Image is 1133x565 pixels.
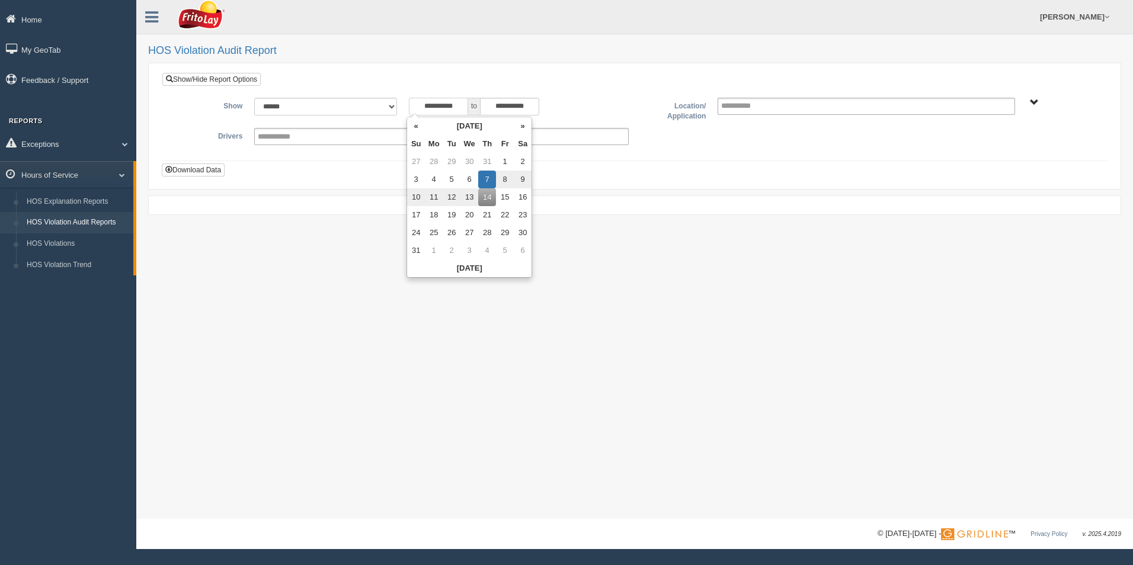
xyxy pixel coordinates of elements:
th: Mo [425,135,443,153]
img: Gridline [941,528,1008,540]
td: 21 [478,206,496,224]
td: 2 [514,153,532,171]
td: 26 [443,224,460,242]
td: 19 [443,206,460,224]
a: HOS Violation Trend [21,255,133,276]
td: 31 [407,242,425,259]
td: 27 [407,153,425,171]
td: 29 [496,224,514,242]
td: 3 [460,242,478,259]
td: 1 [496,153,514,171]
td: 17 [407,206,425,224]
td: 4 [478,242,496,259]
td: 27 [460,224,478,242]
td: 2 [443,242,460,259]
td: 16 [514,188,532,206]
td: 9 [514,171,532,188]
td: 5 [443,171,460,188]
th: Fr [496,135,514,153]
label: Location/ Application [635,98,712,122]
td: 6 [514,242,532,259]
a: HOS Explanation Reports [21,191,133,213]
td: 29 [443,153,460,171]
th: Th [478,135,496,153]
td: 18 [425,206,443,224]
span: to [468,98,480,115]
td: 12 [443,188,460,206]
td: 28 [425,153,443,171]
th: Tu [443,135,460,153]
a: Privacy Policy [1030,531,1067,537]
td: 7 [478,171,496,188]
th: [DATE] [407,259,532,277]
td: 28 [478,224,496,242]
td: 10 [407,188,425,206]
td: 13 [460,188,478,206]
td: 4 [425,171,443,188]
td: 6 [460,171,478,188]
td: 31 [478,153,496,171]
label: Drivers [171,128,248,142]
td: 24 [407,224,425,242]
td: 22 [496,206,514,224]
th: « [407,117,425,135]
button: Download Data [162,163,225,176]
td: 20 [460,206,478,224]
td: 3 [407,171,425,188]
td: 30 [514,224,532,242]
th: » [514,117,532,135]
th: Sa [514,135,532,153]
label: Show [171,98,248,112]
td: 8 [496,171,514,188]
h2: HOS Violation Audit Report [148,45,1121,57]
th: We [460,135,478,153]
td: 5 [496,242,514,259]
td: 14 [478,188,496,206]
a: Show/Hide Report Options [162,73,261,86]
td: 11 [425,188,443,206]
td: 1 [425,242,443,259]
td: 23 [514,206,532,224]
td: 15 [496,188,514,206]
td: 30 [460,153,478,171]
th: [DATE] [425,117,514,135]
a: HOS Violations [21,233,133,255]
div: © [DATE]-[DATE] - ™ [878,528,1121,540]
span: v. 2025.4.2019 [1083,531,1121,537]
a: HOS Violation Audit Reports [21,212,133,233]
th: Su [407,135,425,153]
td: 25 [425,224,443,242]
